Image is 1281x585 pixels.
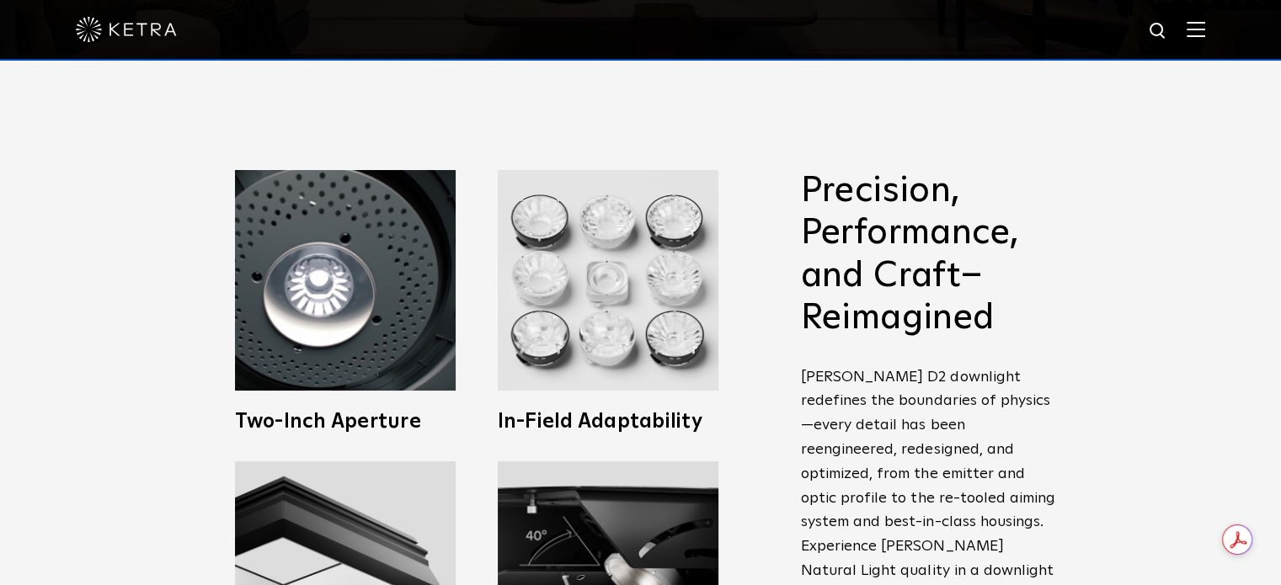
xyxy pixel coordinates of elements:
img: Hamburger%20Nav.svg [1187,21,1205,37]
h3: Two-Inch Aperture [235,412,456,432]
img: ketra-logo-2019-white [76,17,177,42]
img: Ketra 2 [235,170,456,391]
h2: Precision, Performance, and Craft–Reimagined [801,170,1062,340]
h3: In-Field Adaptability [498,412,718,432]
img: Ketra D2 LED Downlight fixtures with Wireless Control [498,170,718,391]
img: search icon [1148,21,1169,42]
